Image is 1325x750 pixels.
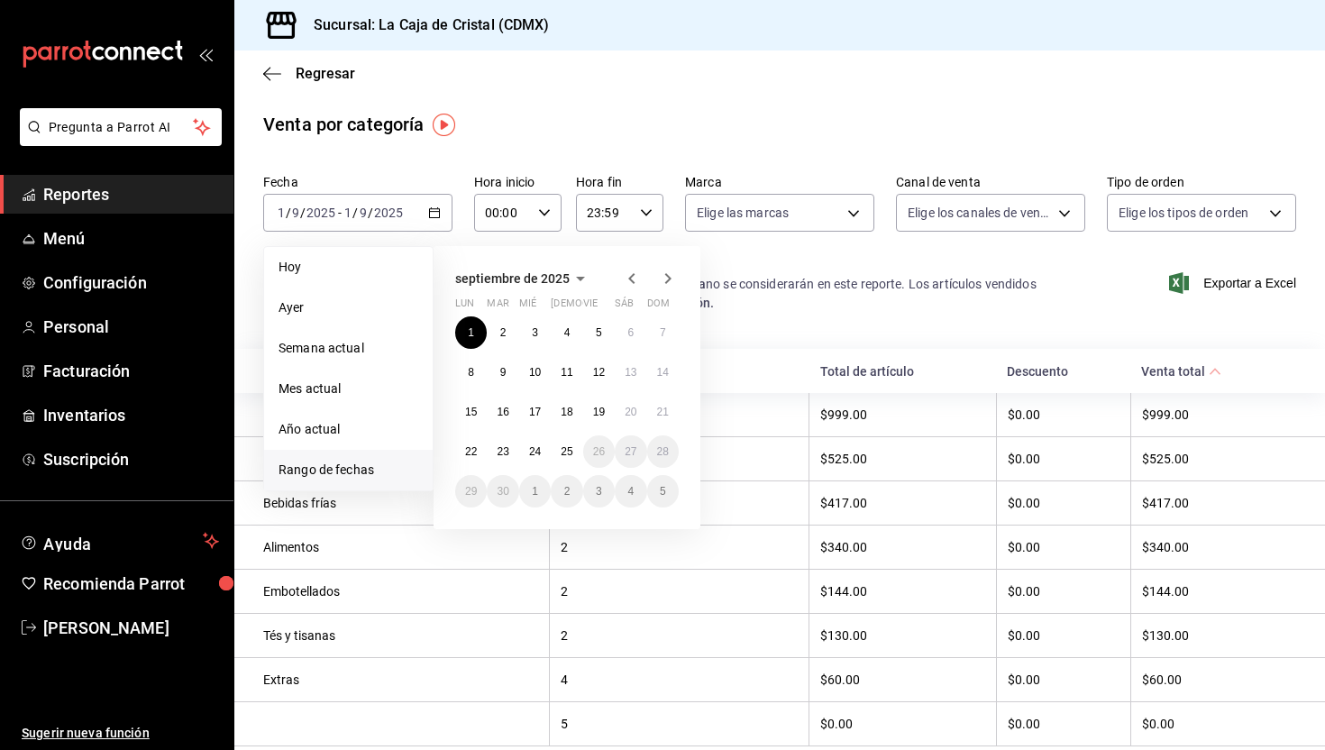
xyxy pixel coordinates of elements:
abbr: 29 de septiembre de 2025 [465,485,477,498]
input: -- [291,206,300,220]
abbr: domingo [647,297,670,316]
abbr: 22 de septiembre de 2025 [465,445,477,458]
abbr: martes [487,297,508,316]
button: 2 de septiembre de 2025 [487,316,518,349]
div: $0.00 [1008,540,1119,554]
button: 4 de octubre de 2025 [615,475,646,508]
abbr: 10 de septiembre de 2025 [529,366,541,379]
div: Total de artículo [820,364,985,379]
div: Venta por categoría [263,111,425,138]
abbr: jueves [551,297,657,316]
label: Hora fin [576,176,663,188]
abbr: 7 de septiembre de 2025 [660,326,666,339]
div: $0.00 [1008,628,1119,643]
div: Venta total [1141,364,1205,379]
div: $340.00 [1142,540,1296,554]
abbr: 21 de septiembre de 2025 [657,406,669,418]
button: 11 de septiembre de 2025 [551,356,582,389]
button: 12 de septiembre de 2025 [583,356,615,389]
div: $417.00 [820,496,984,510]
abbr: 14 de septiembre de 2025 [657,366,669,379]
abbr: 3 de septiembre de 2025 [532,326,538,339]
div: $0.00 [1008,584,1119,599]
div: Alimentos [263,540,538,554]
span: Rango de fechas [279,461,418,480]
input: -- [359,206,368,220]
abbr: 23 de septiembre de 2025 [497,445,508,458]
button: 26 de septiembre de 2025 [583,435,615,468]
abbr: 11 de septiembre de 2025 [561,366,572,379]
span: / [368,206,373,220]
abbr: 3 de octubre de 2025 [596,485,602,498]
button: 24 de septiembre de 2025 [519,435,551,468]
button: open_drawer_menu [198,47,213,61]
abbr: 1 de octubre de 2025 [532,485,538,498]
span: / [352,206,358,220]
div: $0.00 [1008,496,1119,510]
span: Elige las marcas [697,204,789,222]
span: Semana actual [279,339,418,358]
img: Tooltip marker [433,114,455,136]
h3: Sucursal: La Caja de Cristal (CDMX) [299,14,550,36]
button: 15 de septiembre de 2025 [455,396,487,428]
span: Ayer [279,298,418,317]
span: Recomienda Parrot [43,572,219,596]
div: $144.00 [1142,584,1296,599]
div: $0.00 [820,717,984,731]
button: 1 de septiembre de 2025 [455,316,487,349]
span: Facturación [43,359,219,383]
button: Pregunta a Parrot AI [20,108,222,146]
span: Inventarios [43,403,219,427]
button: 25 de septiembre de 2025 [551,435,582,468]
abbr: 2 de octubre de 2025 [564,485,571,498]
div: $60.00 [1142,672,1296,687]
abbr: 20 de septiembre de 2025 [625,406,636,418]
abbr: 16 de septiembre de 2025 [497,406,508,418]
label: Marca [685,176,874,188]
abbr: 15 de septiembre de 2025 [465,406,477,418]
button: Exportar a Excel [1173,272,1296,294]
span: - [338,206,342,220]
abbr: 12 de septiembre de 2025 [593,366,605,379]
div: $417.00 [1142,496,1296,510]
div: $130.00 [820,628,984,643]
div: Tés y tisanas [263,628,538,643]
a: Pregunta a Parrot AI [13,131,222,150]
button: 6 de septiembre de 2025 [615,316,646,349]
input: -- [277,206,286,220]
span: septiembre de 2025 [455,271,570,286]
button: 9 de septiembre de 2025 [487,356,518,389]
span: Pregunta a Parrot AI [49,118,194,137]
button: 10 de septiembre de 2025 [519,356,551,389]
button: 14 de septiembre de 2025 [647,356,679,389]
abbr: 30 de septiembre de 2025 [497,485,508,498]
div: $999.00 [1142,407,1296,422]
abbr: 9 de septiembre de 2025 [500,366,507,379]
span: Configuración [43,270,219,295]
span: Año actual [279,420,418,439]
abbr: 17 de septiembre de 2025 [529,406,541,418]
button: 13 de septiembre de 2025 [615,356,646,389]
label: Hora inicio [474,176,562,188]
span: / [286,206,291,220]
label: Canal de venta [896,176,1085,188]
div: $144.00 [820,584,984,599]
button: 28 de septiembre de 2025 [647,435,679,468]
span: Personal [43,315,219,339]
button: 5 de septiembre de 2025 [583,316,615,349]
input: -- [343,206,352,220]
button: 5 de octubre de 2025 [647,475,679,508]
label: Fecha [263,176,452,188]
abbr: miércoles [519,297,536,316]
div: $130.00 [1142,628,1296,643]
abbr: 19 de septiembre de 2025 [593,406,605,418]
abbr: 5 de octubre de 2025 [660,485,666,498]
button: 7 de septiembre de 2025 [647,316,679,349]
span: / [300,206,306,220]
div: Embotellados [263,584,538,599]
div: $0.00 [1008,717,1119,731]
div: 2 [561,540,799,554]
button: 21 de septiembre de 2025 [647,396,679,428]
div: $0.00 [1008,407,1119,422]
span: Menú [43,226,219,251]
